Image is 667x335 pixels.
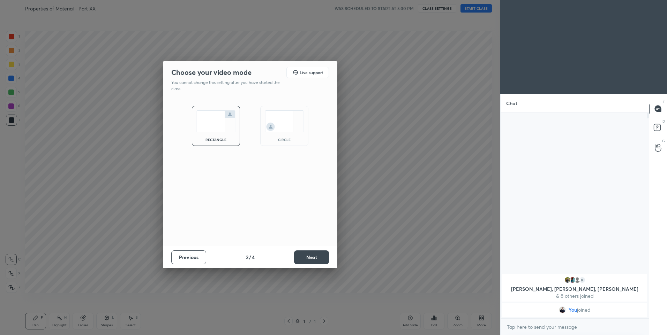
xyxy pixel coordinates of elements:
img: normalScreenIcon.ae25ed63.svg [196,110,235,132]
div: circle [270,138,298,141]
h2: Choose your video mode [171,68,252,77]
img: 3a38f146e3464b03b24dd93f76ec5ac5.jpg [559,306,566,313]
img: 3 [569,276,576,283]
img: default.png [574,276,581,283]
p: G [662,138,665,143]
button: Previous [171,250,206,264]
div: 8 [579,276,586,283]
button: Next [294,250,329,264]
img: b2b929bb3ee94a3c9d113740ffa956c2.jpg [564,276,571,283]
span: You [569,307,577,313]
p: Chat [501,94,523,112]
h4: / [249,254,251,261]
div: rectangle [202,138,230,141]
div: grid [501,272,649,318]
h4: 2 [246,254,248,261]
img: circleScreenIcon.acc0effb.svg [265,110,304,132]
p: D [662,119,665,124]
span: joined [577,307,591,313]
p: [PERSON_NAME], [PERSON_NAME], [PERSON_NAME] [507,286,643,292]
h4: 4 [252,254,255,261]
p: T [663,99,665,104]
h5: Live support [300,70,323,75]
p: You cannot change this setting after you have started the class [171,79,284,92]
p: & 8 others joined [507,293,643,299]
